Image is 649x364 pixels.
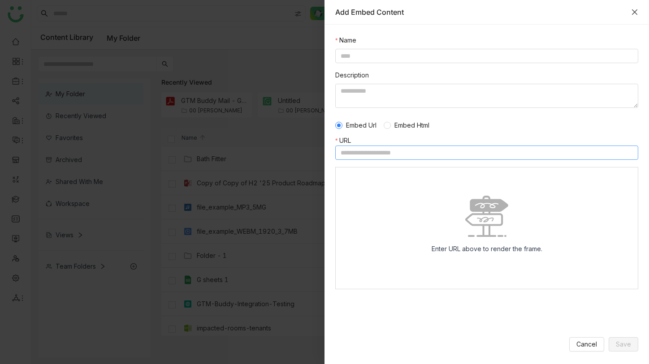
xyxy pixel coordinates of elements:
label: Description [335,70,369,80]
img: No data [465,196,508,237]
button: Save [609,337,638,351]
button: Close [631,9,638,16]
div: Enter URL above to render the frame. [424,237,549,261]
span: Embed Html [391,120,433,130]
label: Name [335,35,356,45]
button: Cancel [569,337,604,351]
span: Cancel [576,339,597,349]
span: Embed Url [342,120,380,130]
label: URL [335,136,355,146]
div: Add Embed Content [335,7,627,17]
